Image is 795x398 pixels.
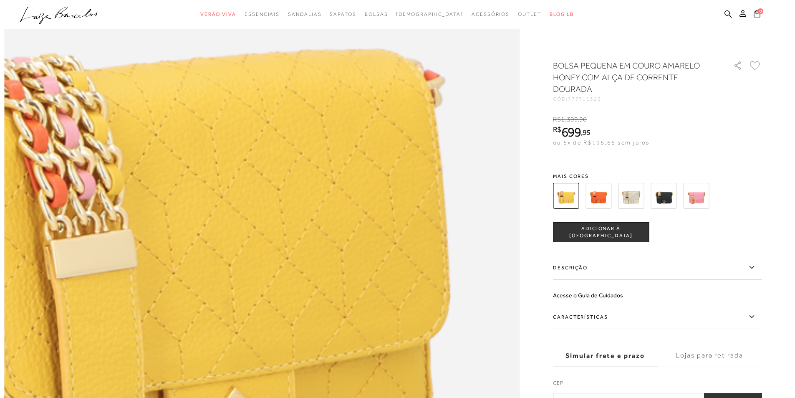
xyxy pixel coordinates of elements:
[553,222,649,242] button: ADICIONAR À [GEOGRAPHIC_DATA]
[553,60,709,95] h1: BOLSA PEQUENA EM COURO AMARELO HONEY COM ALÇA DE CORRENTE DOURADA
[757,8,763,14] span: 0
[553,116,561,123] i: R$
[586,183,611,209] img: BOLSA PEQUENA EM COURO LARANJA SUNSET COM ALÇA DE CORRENTE DOURADA
[651,183,676,209] img: BOLSA PEQUENA EM COURO PRETO COM ALÇA DE CORRENTE DOURADA
[330,11,356,17] span: Sapatos
[553,126,561,133] i: R$
[553,292,623,299] a: Acesse o Guia de Cuidados
[245,7,280,22] a: noSubCategoriesText
[200,11,236,17] span: Verão Viva
[657,345,762,367] label: Lojas para retirada
[553,305,762,329] label: Características
[568,96,601,102] span: 777711323
[581,129,591,136] i: ,
[518,11,541,17] span: Outlet
[553,225,649,240] span: ADICIONAR À [GEOGRAPHIC_DATA]
[200,7,236,22] a: noSubCategoriesText
[396,11,463,17] span: [DEMOGRAPHIC_DATA]
[365,11,388,17] span: Bolsas
[683,183,709,209] img: BOLSA PEQUENA EM COURO ROSA CEREJEIRA COM ALÇA DE CORRENTE DOURADA
[553,174,762,179] span: Mais cores
[472,11,510,17] span: Acessórios
[553,96,720,101] div: CÓD:
[330,7,356,22] a: noSubCategoriesText
[579,116,587,123] span: 90
[396,7,463,22] a: noSubCategoriesText
[518,7,541,22] a: noSubCategoriesText
[553,139,649,146] span: ou 6x de R$116,66 sem juros
[583,128,591,137] span: 95
[288,11,321,17] span: Sandálias
[553,183,579,209] img: BOLSA PEQUENA EM COURO AMARELO HONEY COM ALÇA DE CORRENTE DOURADA
[550,7,574,22] a: BLOG LB
[553,379,762,391] label: CEP
[365,7,388,22] a: noSubCategoriesText
[472,7,510,22] a: noSubCategoriesText
[245,11,280,17] span: Essenciais
[553,256,762,280] label: Descrição
[618,183,644,209] img: BOLSA PEQUENA EM COURO METALIZADO OURO COM ALÇA DE CORRENTE DOURADA
[751,9,763,20] button: 0
[553,345,657,367] label: Simular frete e prazo
[578,116,587,123] i: ,
[288,7,321,22] a: noSubCategoriesText
[561,124,581,139] span: 699
[550,11,574,17] span: BLOG LB
[561,116,578,123] span: 1.399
